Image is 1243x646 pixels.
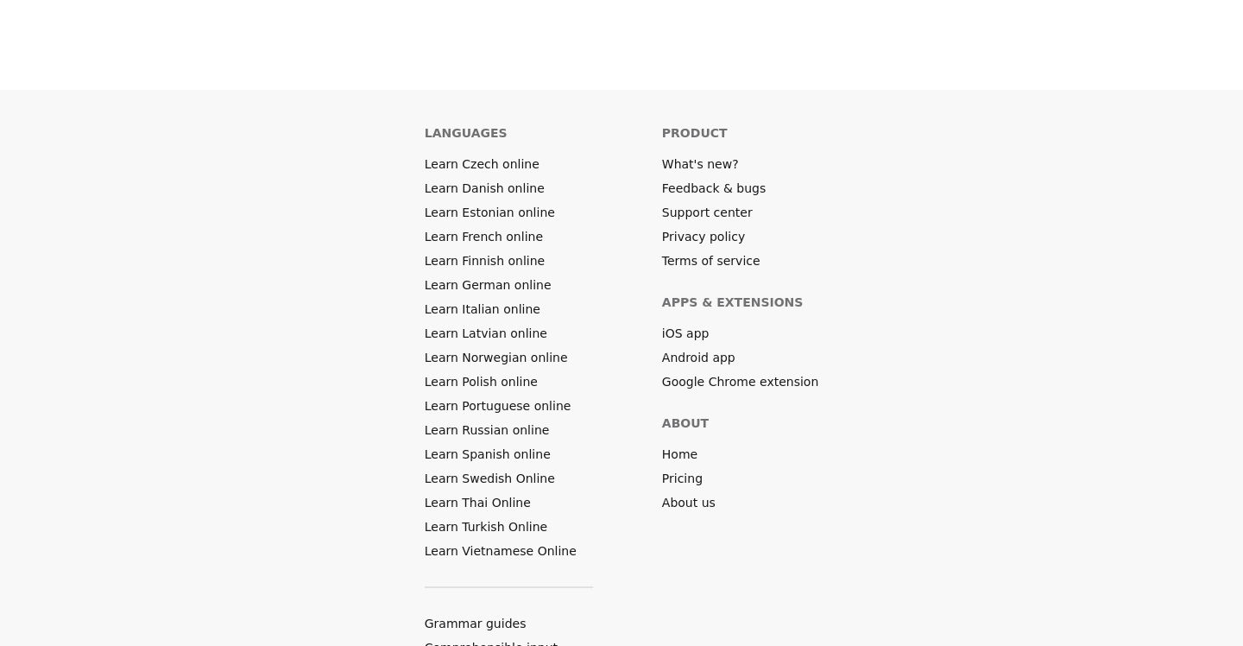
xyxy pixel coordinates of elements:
a: Learn Czech online [425,155,539,173]
a: Grammar guides [425,615,527,632]
a: Support center [662,204,753,221]
a: Learn Thai Online [425,494,531,511]
a: Terms of service [662,252,760,269]
a: Learn Norwegian online [425,349,568,366]
a: Pricing [662,470,703,487]
a: Learn French online [425,228,543,245]
a: Learn Estonian online [425,204,555,221]
a: Learn German online [425,276,552,294]
a: Learn Italian online [425,301,540,318]
h6: About [662,415,709,432]
a: Learn Vietnamese Online [425,542,577,560]
h6: Product [662,124,728,142]
a: Learn Swedish Online [425,470,555,487]
a: Google Chrome extension [662,373,818,390]
a: What's new? [662,155,739,173]
h6: Languages [425,124,508,142]
a: Home [662,446,697,463]
a: iOS app [662,325,710,342]
a: Learn Latvian online [425,325,547,342]
a: Learn Danish online [425,180,545,197]
a: Learn Portuguese online [425,397,571,415]
h6: Apps & extensions [662,294,804,311]
a: Feedback & bugs [662,180,766,197]
a: Android app [662,349,735,366]
a: About us [662,494,716,511]
a: Learn Russian online [425,421,550,439]
a: Learn Turkish Online [425,518,547,535]
a: Privacy policy [662,228,745,245]
a: Learn Polish online [425,373,538,390]
a: Learn Finnish online [425,252,545,269]
a: Learn Spanish online [425,446,551,463]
